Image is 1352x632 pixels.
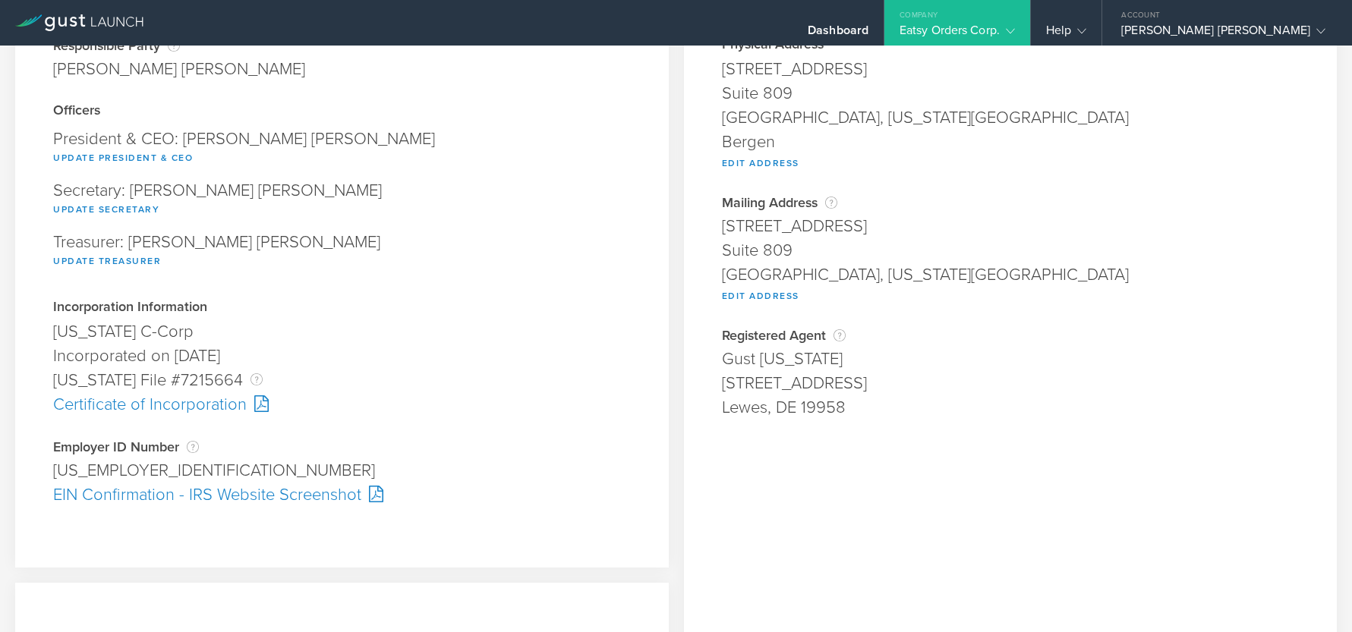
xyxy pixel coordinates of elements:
[722,81,1300,105] div: Suite 809
[1276,559,1352,632] iframe: Chat Widget
[722,328,1300,343] div: Registered Agent
[1046,23,1086,46] div: Help
[722,57,1300,81] div: [STREET_ADDRESS]
[53,300,631,316] div: Incorporation Information
[53,149,193,167] button: Update President & CEO
[53,458,631,483] div: [US_EMPLOYER_IDENTIFICATION_NUMBER]
[53,252,161,270] button: Update Treasurer
[53,104,631,119] div: Officers
[53,392,631,417] div: Certificate of Incorporation
[722,395,1300,420] div: Lewes, DE 19958
[722,154,799,172] button: Edit Address
[53,38,305,53] div: Responsible Party
[53,200,159,219] button: Update Secretary
[1276,559,1352,632] div: Widget de chat
[722,347,1300,371] div: Gust [US_STATE]
[53,439,631,454] div: Employer ID Number
[722,105,1300,130] div: [GEOGRAPHIC_DATA], [US_STATE][GEOGRAPHIC_DATA]
[53,123,631,175] div: President & CEO: [PERSON_NAME] [PERSON_NAME]
[53,226,631,278] div: Treasurer: [PERSON_NAME] [PERSON_NAME]
[53,175,631,226] div: Secretary: [PERSON_NAME] [PERSON_NAME]
[1121,23,1325,46] div: [PERSON_NAME] [PERSON_NAME]
[53,57,305,81] div: [PERSON_NAME] [PERSON_NAME]
[722,238,1300,263] div: Suite 809
[722,38,1300,53] div: Physical Address
[808,23,868,46] div: Dashboard
[900,23,1015,46] div: Eatsy Orders Corp.
[722,371,1300,395] div: [STREET_ADDRESS]
[722,214,1300,238] div: [STREET_ADDRESS]
[722,130,1300,154] div: Bergen
[722,287,799,305] button: Edit Address
[53,483,631,507] div: EIN Confirmation - IRS Website Screenshot
[722,263,1300,287] div: [GEOGRAPHIC_DATA], [US_STATE][GEOGRAPHIC_DATA]
[53,319,631,344] div: [US_STATE] C-Corp
[722,195,1300,210] div: Mailing Address
[53,344,631,368] div: Incorporated on [DATE]
[53,368,631,392] div: [US_STATE] File #7215664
